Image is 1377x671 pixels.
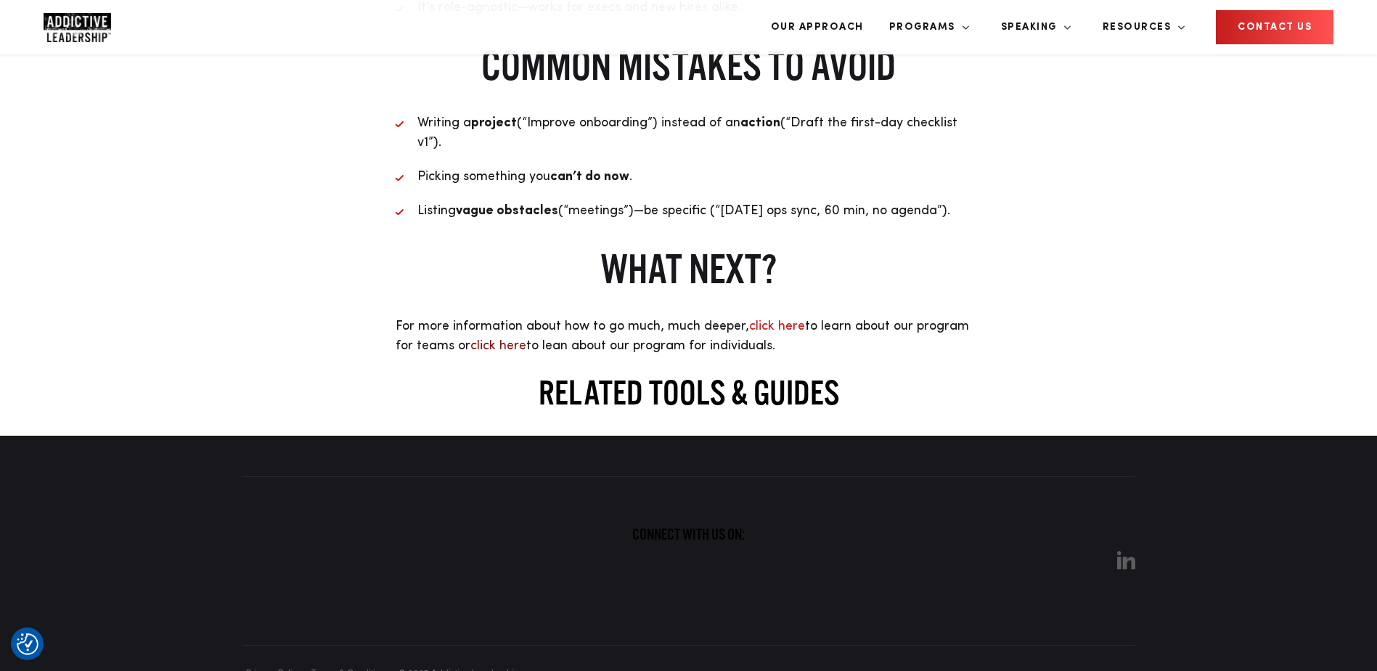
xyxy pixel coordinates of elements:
a: click here [470,339,526,352]
strong: can’t do now [550,170,629,183]
a: CONTACT US [1216,10,1333,44]
a: click here [749,320,805,333]
h1: Common mistakes to avoid [396,39,981,91]
a: Home [44,13,131,42]
img: Revisit consent button [17,633,38,655]
img: Company Logo [44,13,111,42]
img: Linkedin [1117,551,1135,569]
strong: project [471,116,517,129]
p: For more information about how to go much, much deeper, to learn about our program for teams or t... [396,317,981,356]
button: Consent Preferences [17,633,38,655]
strong: action [740,116,780,129]
p: Listing (“meetings”)—be specific (“[DATE] ops sync, 60 min, no agenda”). [417,201,981,221]
h2: Related Tools & Guides [242,370,1135,414]
p: Picking something you . [417,167,981,187]
h1: What next? [396,243,981,295]
strong: vague obstacles [456,204,558,217]
p: Writing a (“Improve onboarding”) instead of an (“Draft the first-day checklist v1”). [417,113,981,152]
h4: Connect with us on: [242,525,1135,544]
